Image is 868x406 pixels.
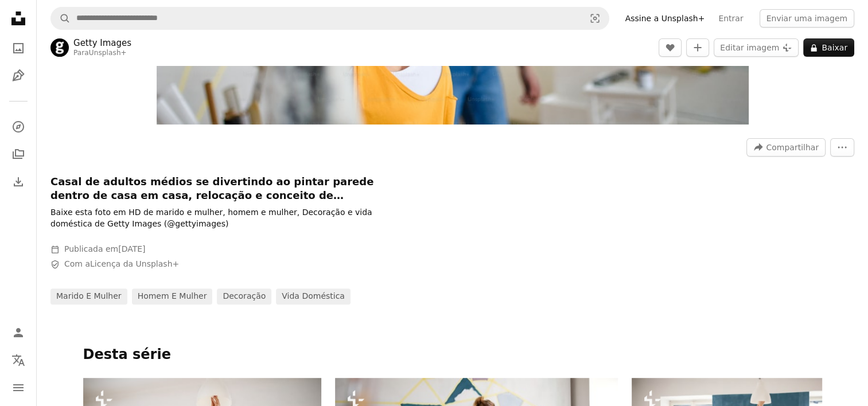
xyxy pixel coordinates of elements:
[711,9,750,28] a: Entrar
[7,321,30,344] a: Entrar / Cadastrar-se
[7,64,30,87] a: Ilustrações
[118,244,145,253] time: 28 de agosto de 2022 às 01:34:43 BRT
[89,49,127,57] a: Unsplash+
[73,49,131,58] div: Para
[581,7,609,29] button: Pesquisa visual
[714,38,799,57] button: Editar imagem
[618,9,712,28] a: Assine a Unsplash+
[803,38,854,57] button: Baixar
[7,170,30,193] a: Histórico de downloads
[7,37,30,60] a: Fotos
[64,259,179,270] span: Com a
[659,38,682,57] button: Curtir
[132,288,213,304] a: homem e mulher
[760,9,854,28] button: Enviar uma imagem
[50,288,127,304] a: marido e mulher
[50,207,395,230] p: Baixe esta foto em HD de marido e mulher, homem e mulher, Decoração e vida doméstica de Getty Ima...
[7,7,30,32] a: Início — Unsplash
[7,143,30,166] a: Coleções
[766,139,819,156] span: Compartilhar
[276,288,351,304] a: vida doméstica
[50,175,395,202] h1: Casal de adultos médios se divertindo ao pintar parede dentro de casa em casa, relocação e concei...
[83,346,822,364] p: Desta série
[50,7,609,30] form: Pesquise conteúdo visual em todo o site
[217,288,271,304] a: Decoração
[73,37,131,49] a: Getty Images
[50,38,69,57] img: Ir para o perfil de Getty Images
[7,376,30,399] button: Menu
[90,259,179,268] a: Licença da Unsplash+
[64,244,146,253] span: Publicada em
[7,349,30,372] button: Idioma
[746,138,826,157] button: Compartilhar esta imagem
[830,138,854,157] button: Mais ações
[51,7,71,29] button: Pesquise na Unsplash
[7,115,30,138] a: Explorar
[686,38,709,57] button: Adicionar à coleção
